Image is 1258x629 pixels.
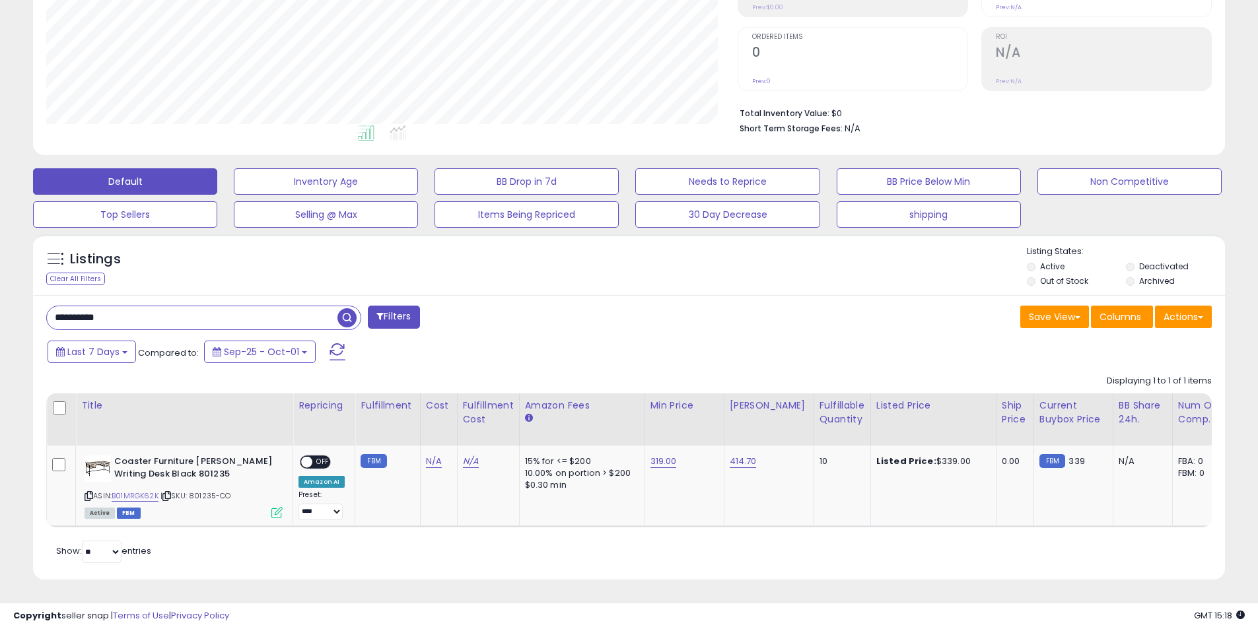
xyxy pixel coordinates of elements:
[171,609,229,622] a: Privacy Policy
[435,201,619,228] button: Items Being Repriced
[112,490,158,502] a: B01MRGK62K
[463,455,479,468] a: N/A
[368,306,419,329] button: Filters
[1107,375,1212,387] div: Displaying 1 to 1 of 1 items
[876,455,936,467] b: Listed Price:
[845,122,860,135] span: N/A
[876,399,991,413] div: Listed Price
[1178,455,1222,467] div: FBA: 0
[463,399,514,426] div: Fulfillment Cost
[996,34,1211,41] span: ROI
[298,476,345,488] div: Amazon AI
[752,77,771,85] small: Prev: 0
[996,45,1211,63] h2: N/A
[46,273,105,285] div: Clear All Filters
[13,610,229,622] div: seller snap | |
[996,3,1022,11] small: Prev: N/A
[837,201,1021,228] button: shipping
[1119,399,1167,426] div: BB Share 24h.
[1194,609,1245,622] span: 2025-10-9 15:18 GMT
[361,399,414,413] div: Fulfillment
[525,399,639,413] div: Amazon Fees
[996,77,1022,85] small: Prev: N/A
[426,399,452,413] div: Cost
[730,455,757,468] a: 414.70
[837,168,1021,195] button: BB Price Below Min
[298,399,349,413] div: Repricing
[81,399,287,413] div: Title
[740,123,843,134] b: Short Term Storage Fees:
[876,455,986,467] div: $339.00
[635,168,820,195] button: Needs to Reprice
[650,399,718,413] div: Min Price
[85,455,111,482] img: 41veeboB1aL._SL40_.jpg
[85,455,283,517] div: ASIN:
[752,3,783,11] small: Prev: $0.00
[650,455,677,468] a: 319.00
[1040,261,1065,272] label: Active
[820,399,865,426] div: Fulfillable Quantity
[138,347,199,359] span: Compared to:
[1100,310,1141,323] span: Columns
[1002,399,1028,426] div: Ship Price
[1139,275,1175,286] label: Archived
[1119,455,1162,467] div: N/A
[361,454,386,468] small: FBM
[160,490,231,501] span: | SKU: 801235-CO
[1002,455,1024,467] div: 0.00
[234,201,418,228] button: Selling @ Max
[113,609,169,622] a: Terms of Use
[1091,306,1153,328] button: Columns
[67,345,120,358] span: Last 7 Days
[820,455,860,467] div: 10
[56,545,151,557] span: Show: entries
[114,455,275,483] b: Coaster Furniture [PERSON_NAME] Writing Desk Black 801235
[435,168,619,195] button: BB Drop in 7d
[426,455,442,468] a: N/A
[204,341,316,363] button: Sep-25 - Oct-01
[525,467,635,479] div: 10.00% on portion > $200
[224,345,299,358] span: Sep-25 - Oct-01
[1139,261,1189,272] label: Deactivated
[117,508,141,519] span: FBM
[752,34,967,41] span: Ordered Items
[1039,454,1065,468] small: FBM
[70,250,121,269] h5: Listings
[85,508,115,519] span: All listings currently available for purchase on Amazon
[48,341,136,363] button: Last 7 Days
[312,457,333,468] span: OFF
[1155,306,1212,328] button: Actions
[740,108,829,119] b: Total Inventory Value:
[234,168,418,195] button: Inventory Age
[33,201,217,228] button: Top Sellers
[1178,467,1222,479] div: FBM: 0
[635,201,820,228] button: 30 Day Decrease
[1037,168,1222,195] button: Non Competitive
[730,399,808,413] div: [PERSON_NAME]
[525,479,635,491] div: $0.30 min
[1178,399,1226,426] div: Num of Comp.
[1027,246,1225,258] p: Listing States:
[740,104,1202,120] li: $0
[752,45,967,63] h2: 0
[13,609,61,622] strong: Copyright
[1068,455,1084,467] span: 339
[1020,306,1089,328] button: Save View
[1040,275,1088,286] label: Out of Stock
[298,490,345,520] div: Preset:
[33,168,217,195] button: Default
[525,413,533,424] small: Amazon Fees.
[1039,399,1107,426] div: Current Buybox Price
[525,455,635,467] div: 15% for <= $200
